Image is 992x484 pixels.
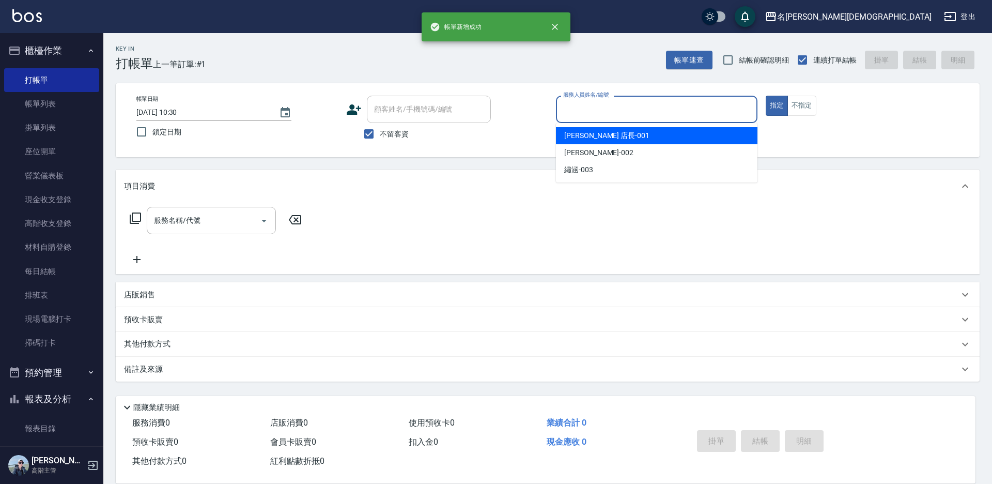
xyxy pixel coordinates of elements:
p: 項目消費 [124,181,155,192]
span: 扣入金 0 [409,437,438,447]
label: 帳單日期 [136,95,158,103]
label: 服務人員姓名/編號 [563,91,609,99]
div: 店販銷售 [116,282,980,307]
a: 打帳單 [4,68,99,92]
a: 掃碼打卡 [4,331,99,355]
div: 名[PERSON_NAME][DEMOGRAPHIC_DATA] [777,10,932,23]
span: 紅利點數折抵 0 [270,456,324,466]
button: 帳單速查 [666,51,712,70]
p: 隱藏業績明細 [133,402,180,413]
span: 使用預收卡 0 [409,418,455,428]
img: Logo [12,9,42,22]
button: 登出 [940,7,980,26]
span: 現金應收 0 [547,437,586,447]
img: Person [8,455,29,476]
span: 結帳前確認明細 [739,55,789,66]
button: 預約管理 [4,359,99,386]
a: 高階收支登錄 [4,211,99,235]
a: 帳單列表 [4,92,99,116]
span: [PERSON_NAME] 店長 -001 [564,130,649,141]
button: Open [256,213,272,229]
span: 不留客資 [380,129,409,140]
a: 消費分析儀表板 [4,441,99,464]
a: 現場電腦打卡 [4,307,99,331]
button: 名[PERSON_NAME][DEMOGRAPHIC_DATA] [761,6,936,27]
p: 高階主管 [32,466,84,475]
span: 繡涵 -003 [564,164,593,175]
p: 其他付款方式 [124,339,176,350]
span: 連續打單結帳 [813,55,857,66]
p: 備註及來源 [124,364,163,375]
button: 不指定 [787,96,816,116]
span: 帳單新增成功 [430,22,482,32]
span: 會員卡販賣 0 [270,437,316,447]
span: 業績合計 0 [547,418,586,428]
button: save [735,6,755,27]
div: 項目消費 [116,170,980,203]
p: 店販銷售 [124,290,155,300]
span: 預收卡販賣 0 [132,437,178,447]
a: 材料自購登錄 [4,235,99,259]
a: 報表目錄 [4,417,99,441]
span: [PERSON_NAME] -002 [564,147,633,158]
div: 備註及來源 [116,357,980,382]
span: 其他付款方式 0 [132,456,187,466]
h3: 打帳單 [116,56,153,71]
button: 指定 [766,96,788,116]
button: close [544,16,566,38]
button: 櫃檯作業 [4,37,99,64]
button: Choose date, selected date is 2025-08-16 [273,100,298,125]
p: 預收卡販賣 [124,314,163,325]
a: 營業儀表板 [4,164,99,188]
input: YYYY/MM/DD hh:mm [136,104,269,121]
div: 其他付款方式 [116,332,980,357]
span: 店販消費 0 [270,418,308,428]
a: 排班表 [4,283,99,307]
button: 報表及分析 [4,386,99,413]
span: 上一筆訂單:#1 [153,58,206,71]
a: 座位開單 [4,140,99,163]
a: 每日結帳 [4,260,99,283]
h5: [PERSON_NAME] [32,456,84,466]
div: 預收卡販賣 [116,307,980,332]
span: 服務消費 0 [132,418,170,428]
a: 掛單列表 [4,116,99,140]
span: 鎖定日期 [152,127,181,138]
h2: Key In [116,46,153,52]
a: 現金收支登錄 [4,188,99,211]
